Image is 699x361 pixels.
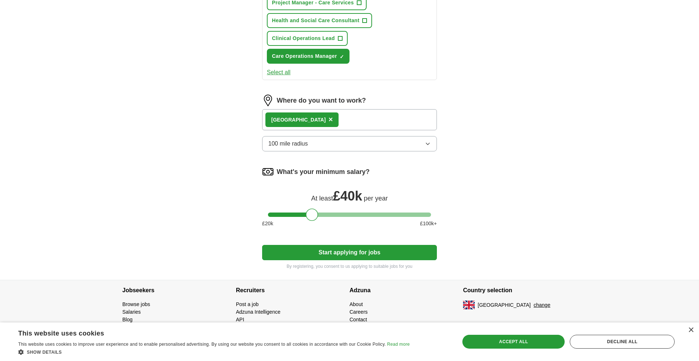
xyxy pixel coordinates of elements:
a: Browse jobs [122,301,150,307]
a: About [349,301,363,307]
span: × [329,115,333,123]
button: Start applying for jobs [262,245,437,260]
span: per year [364,195,388,202]
label: Where do you want to work? [277,96,366,106]
label: What's your minimum salary? [277,167,370,177]
span: £ 40k [333,189,362,203]
span: Clinical Operations Lead [272,35,335,42]
button: Health and Social Care Consultant [267,13,372,28]
img: location.png [262,95,274,106]
span: This website uses cookies to improve user experience and to enable personalised advertising. By u... [18,342,386,347]
div: Show details [18,348,410,356]
p: By registering, you consent to us applying to suitable jobs for you [262,263,437,270]
button: Select all [267,68,291,77]
a: Careers [349,309,368,315]
a: Contact [349,317,367,322]
div: This website uses cookies [18,327,391,338]
div: [GEOGRAPHIC_DATA] [271,116,326,124]
span: 100 mile radius [268,139,308,148]
img: UK flag [463,301,475,309]
div: Decline all [570,335,675,349]
h4: Country selection [463,280,577,301]
a: Blog [122,317,133,322]
a: Adzuna Intelligence [236,309,280,315]
span: ✓ [340,54,344,60]
div: Close [688,328,694,333]
span: £ 100 k+ [420,220,437,227]
span: At least [311,195,333,202]
span: Show details [27,350,62,355]
a: Read more, opens a new window [387,342,410,347]
span: Care Operations Manager [272,52,337,60]
button: Care Operations Manager✓ [267,49,349,64]
a: Salaries [122,309,141,315]
a: Post a job [236,301,258,307]
a: API [236,317,244,322]
span: Health and Social Care Consultant [272,17,359,24]
span: £ 20 k [262,220,273,227]
img: salary.png [262,166,274,178]
button: Clinical Operations Lead [267,31,348,46]
div: Accept all [462,335,565,349]
button: change [534,301,550,309]
button: × [329,114,333,125]
button: 100 mile radius [262,136,437,151]
span: [GEOGRAPHIC_DATA] [478,301,531,309]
